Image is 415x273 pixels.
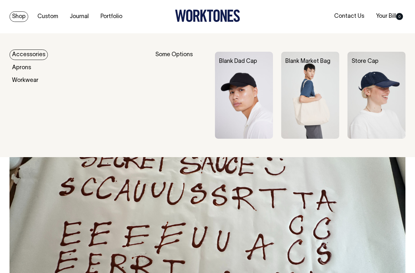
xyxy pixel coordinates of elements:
[281,52,339,139] img: Blank Market Bag
[98,11,125,22] a: Portfolio
[332,11,367,22] a: Contact Us
[10,75,41,86] a: Workwear
[10,63,34,73] a: Aprons
[373,11,405,22] a: Your Bill0
[35,11,61,22] a: Custom
[285,59,330,64] a: Blank Market Bag
[155,52,207,139] div: Some Options
[396,13,403,20] span: 0
[67,11,91,22] a: Journal
[219,59,257,64] a: Blank Dad Cap
[352,59,379,64] a: Store Cap
[10,50,48,60] a: Accessories
[10,11,28,22] a: Shop
[215,52,273,139] img: Blank Dad Cap
[347,52,405,139] img: Store Cap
